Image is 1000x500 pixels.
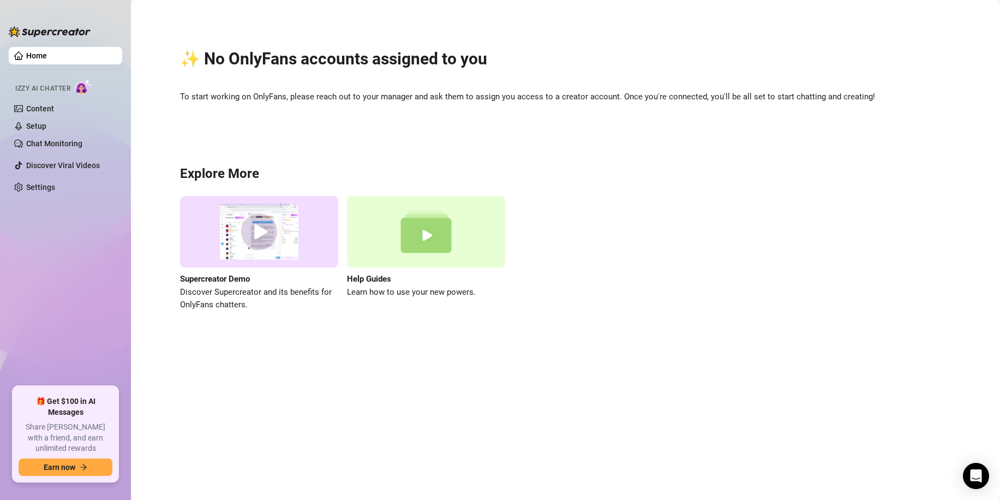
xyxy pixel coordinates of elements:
[26,51,47,60] a: Home
[26,139,82,148] a: Chat Monitoring
[44,463,75,472] span: Earn now
[80,463,87,471] span: arrow-right
[180,196,338,311] a: Supercreator DemoDiscover Supercreator and its benefits for OnlyFans chatters.
[180,49,951,69] h2: ✨ No OnlyFans accounts assigned to you
[75,79,92,95] img: AI Chatter
[9,26,91,37] img: logo-BBDzfeDw.svg
[26,161,100,170] a: Discover Viral Videos
[26,104,54,113] a: Content
[26,183,55,192] a: Settings
[180,274,250,284] strong: Supercreator Demo
[15,84,70,94] span: Izzy AI Chatter
[19,396,112,418] span: 🎁 Get $100 in AI Messages
[347,196,505,311] a: Help GuidesLearn how to use your new powers.
[963,463,989,489] div: Open Intercom Messenger
[347,274,391,284] strong: Help Guides
[180,91,951,104] span: To start working on OnlyFans, please reach out to your manager and ask them to assign you access ...
[19,459,112,476] button: Earn nowarrow-right
[180,165,951,183] h3: Explore More
[347,196,505,267] img: help guides
[180,196,338,267] img: supercreator demo
[26,122,46,130] a: Setup
[19,422,112,454] span: Share [PERSON_NAME] with a friend, and earn unlimited rewards
[180,286,338,312] span: Discover Supercreator and its benefits for OnlyFans chatters.
[347,286,505,299] span: Learn how to use your new powers.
